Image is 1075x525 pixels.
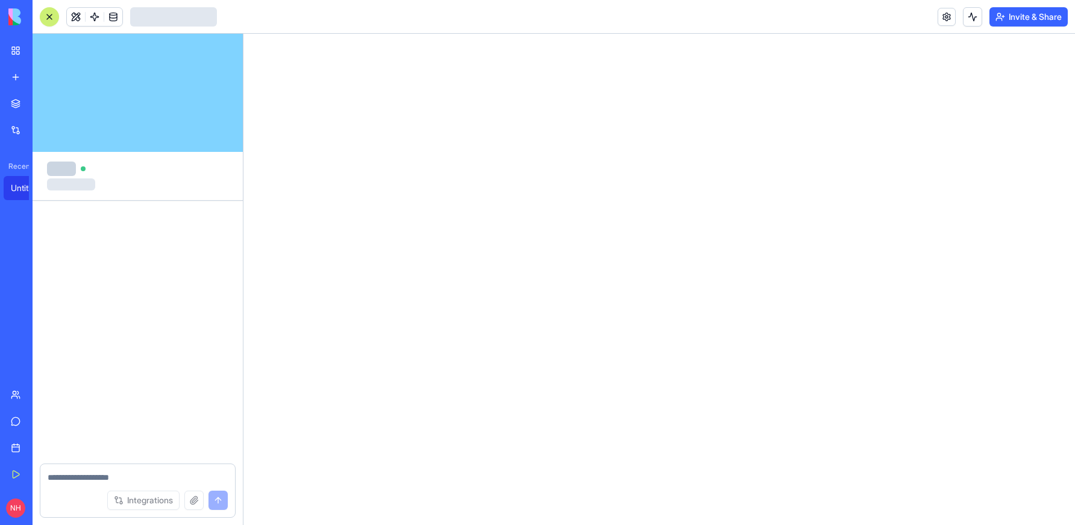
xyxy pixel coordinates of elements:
[4,176,52,200] a: Untitled App
[989,7,1068,27] button: Invite & Share
[4,162,29,171] span: Recent
[8,8,83,25] img: logo
[11,182,45,194] div: Untitled App
[6,498,25,518] span: NH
